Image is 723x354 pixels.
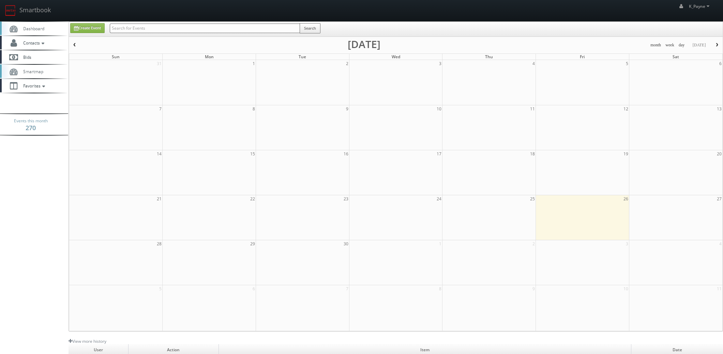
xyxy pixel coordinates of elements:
img: smartbook-logo.png [5,5,16,16]
button: month [648,41,663,49]
span: 1 [252,60,256,67]
span: 5 [159,285,162,292]
span: 8 [438,285,442,292]
span: 15 [250,150,256,157]
a: Create Event [70,23,105,33]
span: 9 [345,105,349,112]
button: [DATE] [690,41,708,49]
span: 3 [438,60,442,67]
span: Contacts [20,40,46,46]
span: 29 [250,240,256,247]
span: 16 [343,150,349,157]
span: 4 [719,240,722,247]
span: 8 [252,105,256,112]
input: Search for Events [110,24,300,33]
span: 23 [343,195,349,202]
span: 19 [623,150,629,157]
span: 14 [156,150,162,157]
strong: 270 [26,124,36,132]
span: 5 [625,60,629,67]
span: 20 [716,150,722,157]
span: 2 [532,240,536,247]
span: 6 [719,60,722,67]
span: 21 [156,195,162,202]
span: Smartmap [20,68,43,74]
span: Mon [205,54,214,60]
span: 28 [156,240,162,247]
span: Bids [20,54,31,60]
span: 7 [159,105,162,112]
button: day [676,41,687,49]
span: 17 [436,150,442,157]
span: 10 [436,105,442,112]
span: Sat [673,54,679,60]
span: 22 [250,195,256,202]
span: Sun [112,54,120,60]
span: Events this month [14,118,48,124]
span: Fri [580,54,585,60]
span: 10 [623,285,629,292]
span: 18 [529,150,536,157]
span: Thu [485,54,493,60]
span: 4 [532,60,536,67]
span: 1 [438,240,442,247]
span: 7 [345,285,349,292]
span: 13 [716,105,722,112]
span: 31 [156,60,162,67]
span: 11 [716,285,722,292]
span: Dashboard [20,26,44,31]
span: 3 [625,240,629,247]
span: Favorites [20,83,47,89]
span: K_Payne [689,3,711,9]
span: 25 [529,195,536,202]
h2: [DATE] [348,41,380,48]
span: 12 [623,105,629,112]
button: Search [300,23,320,33]
span: Tue [299,54,306,60]
button: week [663,41,677,49]
span: Wed [391,54,400,60]
a: View more history [69,338,106,344]
span: 24 [436,195,442,202]
span: 26 [623,195,629,202]
span: 27 [716,195,722,202]
span: 11 [529,105,536,112]
span: 9 [532,285,536,292]
span: 6 [252,285,256,292]
span: 2 [345,60,349,67]
span: 30 [343,240,349,247]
